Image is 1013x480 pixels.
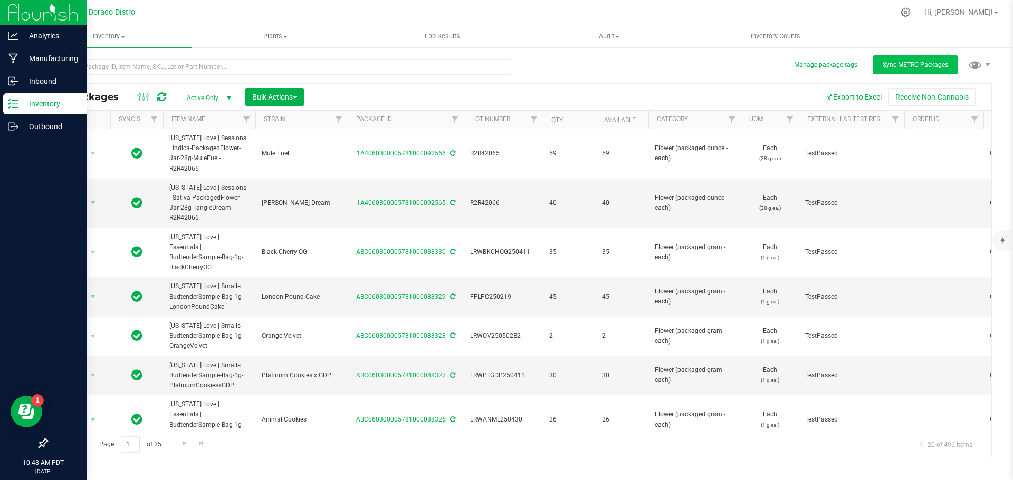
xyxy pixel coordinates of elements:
span: Each [747,409,792,429]
span: 2 [602,331,642,341]
a: Audit [525,25,692,47]
a: Category [657,115,688,123]
a: Sync Status [119,115,159,123]
a: ABC060300005781000088327 [356,371,446,379]
span: [US_STATE] Love | Essentials | BudtenderSample-Bag-1g-BlackCherryOG [169,232,249,273]
span: Mule Fuel [262,149,341,159]
a: Lab Results [359,25,525,47]
span: select [87,195,100,210]
p: (1 g ea.) [747,252,792,262]
span: Sync from Compliance System [448,293,455,300]
span: Each [747,287,792,307]
span: Sync from Compliance System [448,416,455,423]
input: Search Package ID, Item Name, SKU, Lot or Part Number... [46,59,511,75]
span: In Sync [131,146,142,161]
span: In Sync [131,368,142,383]
span: Bulk Actions [252,93,297,101]
inline-svg: Inventory [8,99,18,109]
span: Sync from Compliance System [448,248,455,256]
a: Go to the last page [194,436,209,450]
a: 1A4060300005781000092565 [357,199,446,207]
span: 2 [549,331,589,341]
span: Plants [193,32,358,41]
span: 26 [602,415,642,425]
span: Orange Velvet [262,331,341,341]
a: Filter [723,111,741,129]
span: Each [747,326,792,346]
span: TestPassed [805,292,898,302]
span: select [87,368,100,383]
span: TestPassed [805,370,898,380]
span: Each [747,143,792,163]
span: select [87,146,100,161]
iframe: Resource center unread badge [31,394,44,407]
a: UOM [749,115,763,123]
span: [US_STATE] Love | Sessions | Indica-PackagedFlower-Jar-28g-MuleFuel-R2R42065 [169,133,249,174]
span: [US_STATE] Love | Smalls | BudtenderSample-Bag-1g-PlatinumCookiesxGDP [169,360,249,391]
iframe: Resource center [11,396,42,427]
span: R2R42066 [470,198,537,208]
span: In Sync [131,195,142,210]
span: Sync METRC Packages [883,61,948,68]
p: Manufacturing [18,52,82,65]
a: Filter [781,111,799,129]
span: Sync from Compliance System [448,199,455,207]
span: London Pound Cake [262,292,341,302]
p: (28 g ea.) [747,203,792,213]
span: In Sync [131,289,142,304]
span: Flower (packaged gram - each) [655,409,734,429]
span: TestPassed [805,415,898,425]
a: Filter [146,111,163,129]
p: (1 g ea.) [747,420,792,430]
a: Filter [525,111,543,129]
a: Filter [887,111,904,129]
span: [US_STATE] Love | Smalls | BudtenderSample-Bag-1g-LondonPoundCake [169,281,249,312]
button: Bulk Actions [245,88,304,106]
inline-svg: Inbound [8,76,18,86]
span: 59 [549,149,589,159]
p: Analytics [18,30,82,42]
span: TestPassed [805,331,898,341]
a: Plants [192,25,359,47]
a: Inventory [25,25,192,47]
span: [PERSON_NAME] Dream [262,198,341,208]
a: 1A4060300005781000092566 [357,150,446,157]
span: 40 [602,198,642,208]
span: Sync from Compliance System [448,371,455,379]
button: Export to Excel [818,88,888,106]
p: [DATE] [5,467,82,475]
p: (1 g ea.) [747,336,792,346]
span: Each [747,242,792,262]
span: Inventory [25,32,192,41]
a: Filter [446,111,464,129]
span: 35 [602,247,642,257]
span: Flower (packaged gram - each) [655,242,734,262]
button: Sync METRC Packages [873,55,958,74]
a: Filter [238,111,255,129]
span: Flower (packaged gram - each) [655,326,734,346]
span: Audit [526,32,692,41]
span: Sync from Compliance System [448,332,455,339]
p: Inventory [18,97,82,110]
p: (28 g ea.) [747,153,792,163]
a: Filter [966,111,983,129]
a: Available [604,116,636,124]
span: Platinum Cookies x GDP [262,370,341,380]
span: In Sync [131,412,142,427]
span: [US_STATE] Love | Smalls | BudtenderSample-Bag-1g-OrangeVelvet [169,321,249,351]
a: Order Id [913,115,940,123]
span: Hi, [PERSON_NAME]! [924,8,993,16]
span: 1 - 20 of 496 items [911,436,981,452]
p: (1 g ea.) [747,375,792,385]
a: Filter [330,111,348,129]
span: Page of 25 [90,436,170,453]
div: Manage settings [899,7,912,17]
a: External Lab Test Result [807,115,890,123]
a: ABC060300005781000088326 [356,416,446,423]
span: 45 [602,292,642,302]
span: LRWPLGDP250411 [470,370,537,380]
a: Inventory Counts [692,25,859,47]
span: LRWANML250430 [470,415,537,425]
span: select [87,413,100,427]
